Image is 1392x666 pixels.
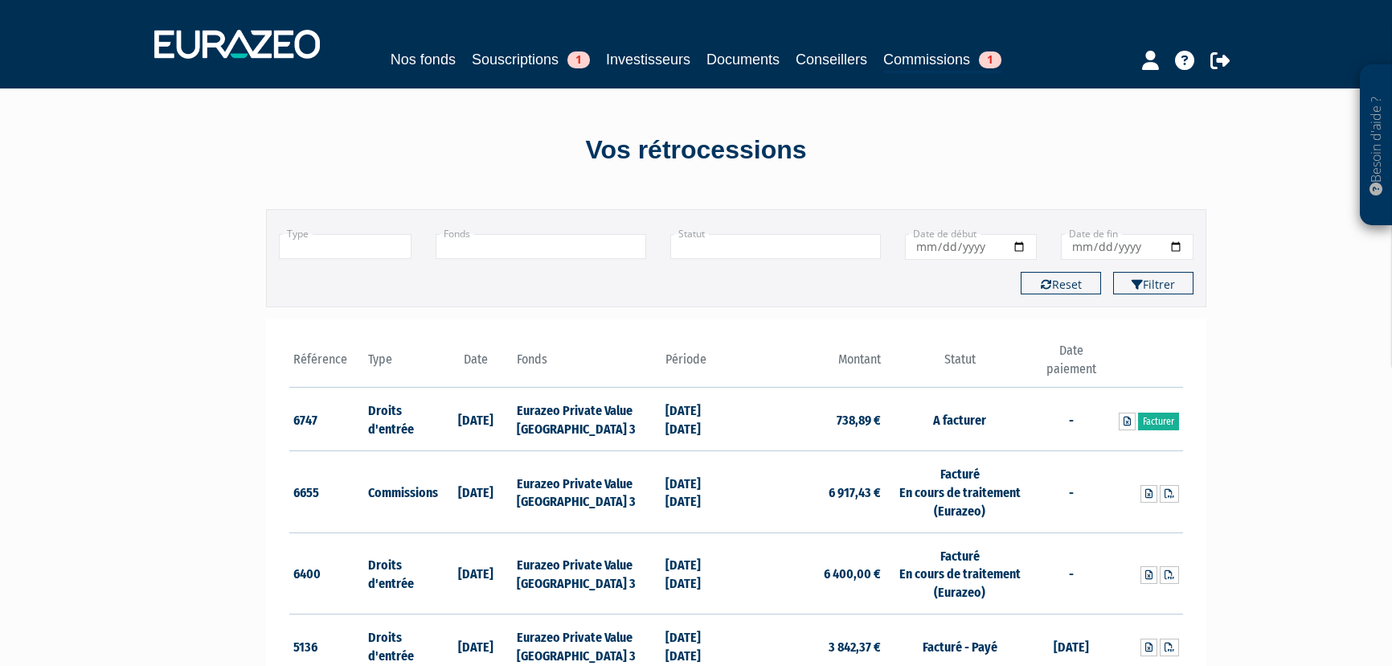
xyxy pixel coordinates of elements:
[364,342,439,388] th: Type
[438,388,513,451] td: [DATE]
[513,388,661,451] td: Eurazeo Private Value [GEOGRAPHIC_DATA] 3
[438,342,513,388] th: Date
[661,342,736,388] th: Période
[736,532,885,615] td: 6 400,00 €
[1034,532,1109,615] td: -
[513,532,661,615] td: Eurazeo Private Value [GEOGRAPHIC_DATA] 3
[706,48,780,71] a: Documents
[513,451,661,533] td: Eurazeo Private Value [GEOGRAPHIC_DATA] 3
[1367,73,1386,218] p: Besoin d'aide ?
[885,532,1034,615] td: Facturé En cours de traitement (Eurazeo)
[1021,272,1101,294] button: Reset
[883,48,1001,73] a: Commissions1
[885,342,1034,388] th: Statut
[289,451,364,533] td: 6655
[1034,451,1109,533] td: -
[979,51,1001,68] span: 1
[391,48,456,71] a: Nos fonds
[1138,413,1179,430] a: Facturer
[661,451,736,533] td: [DATE] [DATE]
[796,48,867,71] a: Conseillers
[289,532,364,615] td: 6400
[289,342,364,388] th: Référence
[472,48,590,71] a: Souscriptions1
[154,30,320,59] img: 1732889491-logotype_eurazeo_blanc_rvb.png
[885,388,1034,451] td: A facturer
[885,451,1034,533] td: Facturé En cours de traitement (Eurazeo)
[438,532,513,615] td: [DATE]
[364,451,439,533] td: Commissions
[289,388,364,451] td: 6747
[1113,272,1193,294] button: Filtrer
[1034,388,1109,451] td: -
[238,132,1154,169] div: Vos rétrocessions
[364,532,439,615] td: Droits d'entrée
[438,451,513,533] td: [DATE]
[606,48,690,71] a: Investisseurs
[736,388,885,451] td: 738,89 €
[513,342,661,388] th: Fonds
[364,388,439,451] td: Droits d'entrée
[567,51,590,68] span: 1
[661,532,736,615] td: [DATE] [DATE]
[736,451,885,533] td: 6 917,43 €
[661,388,736,451] td: [DATE] [DATE]
[1034,342,1109,388] th: Date paiement
[736,342,885,388] th: Montant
